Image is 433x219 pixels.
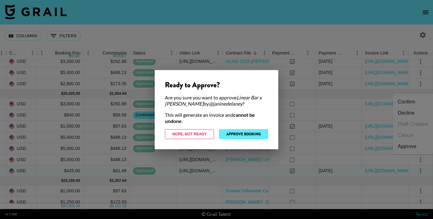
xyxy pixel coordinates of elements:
div: Are you sure you want to approve by ? [165,94,268,107]
div: Ready to Approve? [165,80,268,90]
strong: cannot be undone [165,112,255,124]
button: Approve Booking [219,129,268,139]
button: Nope, Not Ready [165,129,214,139]
div: This will generate an invoice and . [165,112,268,124]
em: Linear Bar x [PERSON_NAME] [165,94,262,107]
em: @ janinedelaney [209,101,242,107]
